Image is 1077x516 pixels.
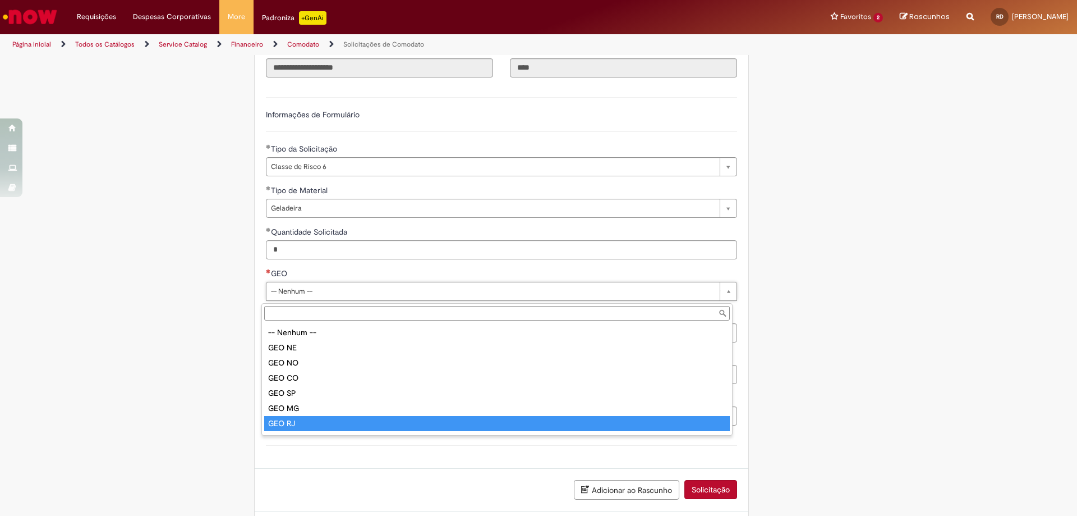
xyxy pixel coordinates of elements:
[262,323,732,435] ul: GEO
[264,401,730,416] div: GEO MG
[264,340,730,355] div: GEO NE
[264,371,730,386] div: GEO CO
[264,386,730,401] div: GEO SP
[264,355,730,371] div: GEO NO
[264,431,730,446] div: GEO SUL
[264,325,730,340] div: -- Nenhum --
[264,416,730,431] div: GEO RJ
